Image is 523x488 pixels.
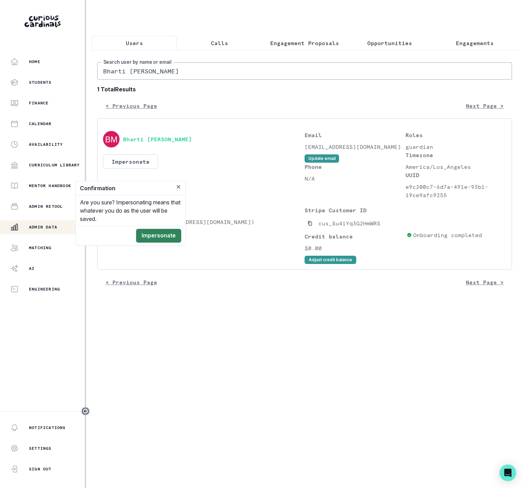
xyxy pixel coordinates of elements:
[81,407,90,416] button: Toggle sidebar
[29,266,34,271] p: AI
[29,446,52,451] p: Settings
[97,275,165,289] button: < Previous Page
[123,136,192,143] button: Bharti [PERSON_NAME]
[500,465,516,481] div: Open Intercom Messenger
[29,59,40,64] p: Home
[29,121,52,126] p: Calendar
[305,256,356,264] button: Adjust credit balance
[29,425,66,430] p: Notifications
[270,39,339,47] p: Engagement Proposals
[126,39,143,47] p: Users
[305,174,406,183] p: N/A
[367,39,412,47] p: Opportunities
[456,39,494,47] p: Engagements
[97,85,512,93] b: 1 Total Results
[305,244,404,252] p: $0.00
[97,99,165,113] button: < Previous Page
[24,16,61,27] img: Curious Cardinals Logo
[29,142,63,147] p: Availability
[406,131,506,139] p: Roles
[29,162,80,168] p: Curriculum Library
[458,99,512,113] button: Next Page >
[29,224,57,230] p: Admin Data
[29,183,71,189] p: Mentor Handbook
[211,39,228,47] p: Calls
[103,218,305,226] p: [PERSON_NAME] ([EMAIL_ADDRESS][DOMAIN_NAME])
[136,229,181,243] button: Impersonate
[29,245,52,251] p: Matching
[305,143,406,151] p: [EMAIL_ADDRESS][DOMAIN_NAME]
[406,171,506,179] p: UUID
[29,286,60,292] p: Engineering
[458,275,512,289] button: Next Page >
[305,218,316,229] button: Copied to clipboard
[29,80,52,85] p: Students
[29,100,49,106] p: Finance
[305,206,404,214] p: Stripe Customer ID
[103,131,120,148] img: svg
[406,183,506,199] p: e9c200c7-6d7a-491e-93b1-19ce9afc9255
[76,181,185,195] header: Confirmation
[29,466,52,472] p: Sign Out
[305,154,339,163] button: Update email
[305,131,406,139] p: Email
[103,154,158,169] button: Impersonate
[406,163,506,171] p: America/Los_Angeles
[413,231,482,239] p: Onboarding completed
[406,143,506,151] p: guardian
[103,206,305,214] p: Students
[305,232,404,241] p: Credit balance
[305,163,406,171] p: Phone
[76,195,185,226] div: Are you sure? Impersonating means that whatever you do as the user will be saved.
[318,219,380,227] p: cus_Su4iYq3G2HmWRS
[406,151,506,159] p: Timezone
[174,183,183,191] button: Close
[29,204,63,209] p: Admin Retool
